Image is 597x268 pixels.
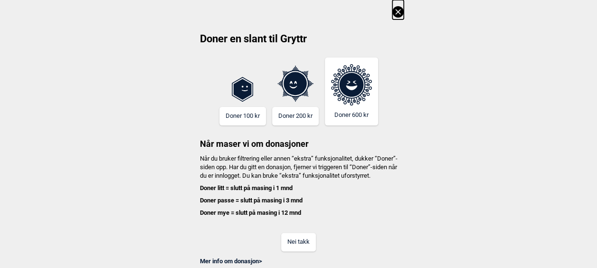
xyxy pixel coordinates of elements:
[200,209,301,216] b: Doner mye = slutt på masing i 12 mnd
[194,154,404,218] h4: Når du bruker filtrering eller annen “ekstra” funksjonalitet, dukker “Doner”-siden opp. Har du gi...
[281,233,316,251] button: Nei takk
[272,107,319,125] button: Doner 200 kr
[194,125,404,150] h3: Når maser vi om donasjoner
[325,57,378,125] button: Doner 600 kr
[194,32,404,53] h2: Doner en slant til Gryttr
[200,184,293,191] b: Doner litt = slutt på masing i 1 mnd
[200,197,303,204] b: Doner passe = slutt på masing i 3 mnd
[219,107,266,125] button: Doner 100 kr
[200,258,262,265] a: Mer info om donasjon>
